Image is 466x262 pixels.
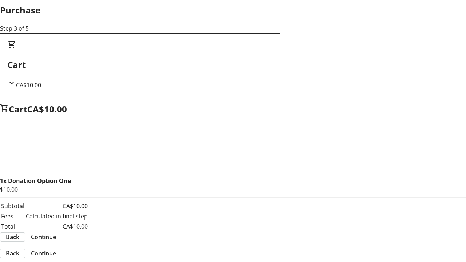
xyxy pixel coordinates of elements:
[6,249,19,258] span: Back
[31,249,56,258] span: Continue
[25,201,88,211] td: CA$10.00
[6,233,19,241] span: Back
[25,233,62,241] button: Continue
[9,103,27,115] span: Cart
[27,103,67,115] span: CA$10.00
[7,40,459,90] div: CartCA$10.00
[1,201,25,211] td: Subtotal
[7,58,459,71] h2: Cart
[31,233,56,241] span: Continue
[25,222,88,231] td: CA$10.00
[1,222,25,231] td: Total
[25,211,88,221] td: Calculated in final step
[16,81,41,89] span: CA$10.00
[25,249,62,258] button: Continue
[1,211,25,221] td: Fees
